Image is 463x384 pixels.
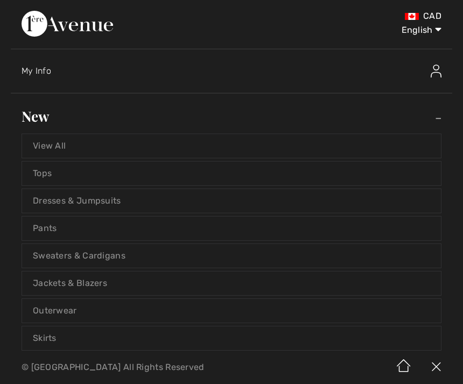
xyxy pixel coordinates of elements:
[22,299,441,323] a: Outerwear
[22,162,441,185] a: Tops
[273,11,441,22] div: CAD
[22,66,51,76] span: My Info
[22,326,441,350] a: Skirts
[22,364,273,371] p: © [GEOGRAPHIC_DATA] All Rights Reserved
[22,134,441,158] a: View All
[11,104,452,128] a: New
[22,244,441,268] a: Sweaters & Cardigans
[22,217,441,240] a: Pants
[22,189,441,213] a: Dresses & Jumpsuits
[431,65,441,78] img: My Info
[420,351,452,384] img: X
[22,271,441,295] a: Jackets & Blazers
[22,11,113,37] img: 1ère Avenue
[388,351,420,384] img: Home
